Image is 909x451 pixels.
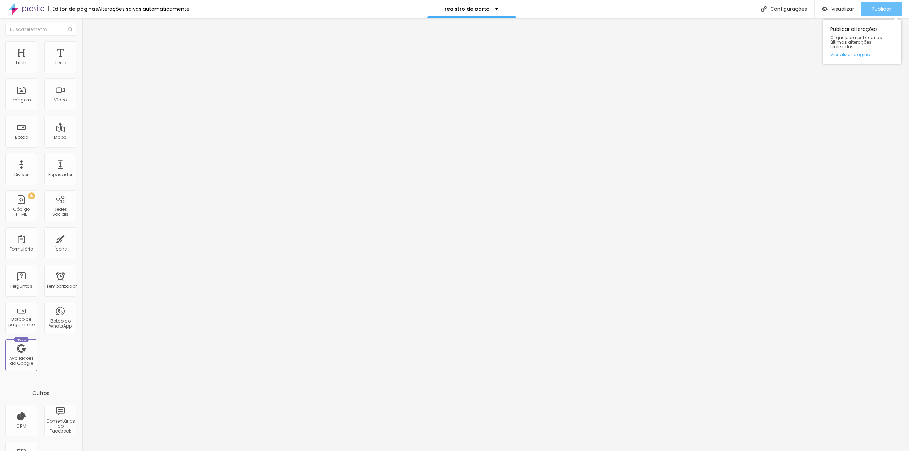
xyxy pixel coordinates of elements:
font: Publicar [872,5,891,12]
font: Temporizador [46,283,77,289]
font: Comentários do Facebook [46,418,75,434]
font: Novo [17,337,26,342]
font: Editor de páginas [52,5,98,12]
font: Alterações salvas automaticamente [98,5,190,12]
font: Divisor [14,171,28,177]
font: Vídeo [54,97,67,103]
font: Outros [32,390,49,397]
font: Formulário [10,246,33,252]
img: Ícone [68,27,72,32]
img: view-1.svg [822,6,828,12]
font: CRM [16,423,26,429]
font: Espaçador [48,171,72,177]
font: Perguntas [10,283,32,289]
font: Mapa [54,134,67,140]
font: Botão [15,134,28,140]
font: Título [15,60,27,66]
img: Ícone [761,6,767,12]
button: Publicar [861,2,902,16]
font: Avaliações do Google [9,355,34,366]
font: Texto [55,60,66,66]
font: Clique para publicar as últimas alterações realizadas [830,34,882,50]
button: Visualizar [815,2,861,16]
font: registro de parto [445,5,490,12]
font: Código HTML [13,206,30,217]
font: Publicar alterações [830,26,878,33]
font: Visualizar [831,5,854,12]
iframe: Editor [82,18,909,451]
a: Visualizar página [830,52,894,57]
font: Imagem [12,97,31,103]
font: Botão de pagamento [8,316,35,327]
font: Configurações [770,5,807,12]
font: Visualizar página [830,51,870,58]
font: Redes Sociais [52,206,69,217]
input: Buscar elemento [5,23,76,36]
font: Botão do WhatsApp [49,318,72,329]
font: Ícone [54,246,67,252]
